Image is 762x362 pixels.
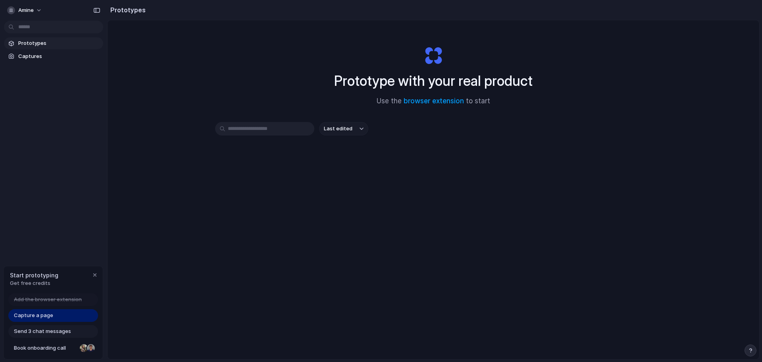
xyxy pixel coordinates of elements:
span: Book onboarding call [14,344,77,352]
a: Prototypes [4,37,103,49]
span: Add the browser extension [14,296,82,304]
a: Book onboarding call [8,342,98,354]
a: Captures [4,50,103,62]
span: Use the to start [377,96,490,106]
span: Captures [18,52,100,60]
button: amine [4,4,46,17]
span: Start prototyping [10,271,58,279]
span: Send 3 chat messages [14,327,71,335]
h1: Prototype with your real product [334,70,533,91]
h2: Prototypes [107,5,146,15]
span: Prototypes [18,39,100,47]
div: Christian Iacullo [86,343,96,353]
span: Capture a page [14,312,53,319]
span: Last edited [324,125,352,133]
a: browser extension [404,97,464,105]
div: Nicole Kubica [79,343,89,353]
span: amine [18,6,34,14]
span: Get free credits [10,279,58,287]
button: Last edited [319,122,368,136]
